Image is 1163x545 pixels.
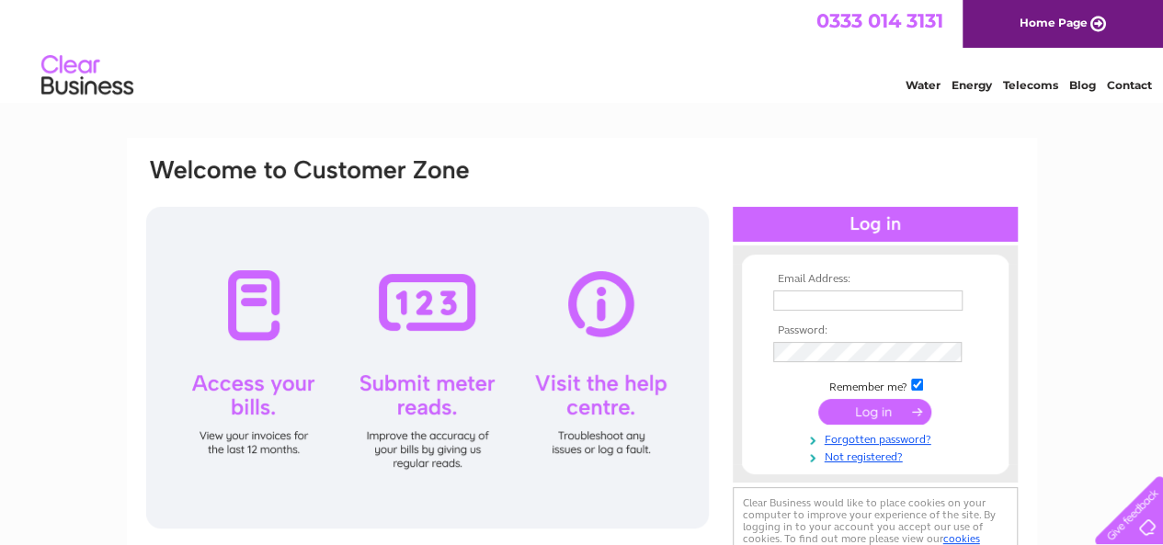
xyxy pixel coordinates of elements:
[906,78,941,92] a: Water
[769,376,982,394] td: Remember me?
[1107,78,1152,92] a: Contact
[40,48,134,104] img: logo.png
[1069,78,1096,92] a: Blog
[818,399,931,425] input: Submit
[769,273,982,286] th: Email Address:
[773,447,982,464] a: Not registered?
[148,10,1017,89] div: Clear Business is a trading name of Verastar Limited (registered in [GEOGRAPHIC_DATA] No. 3667643...
[952,78,992,92] a: Energy
[816,9,943,32] a: 0333 014 3131
[773,429,982,447] a: Forgotten password?
[769,324,982,337] th: Password:
[1003,78,1058,92] a: Telecoms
